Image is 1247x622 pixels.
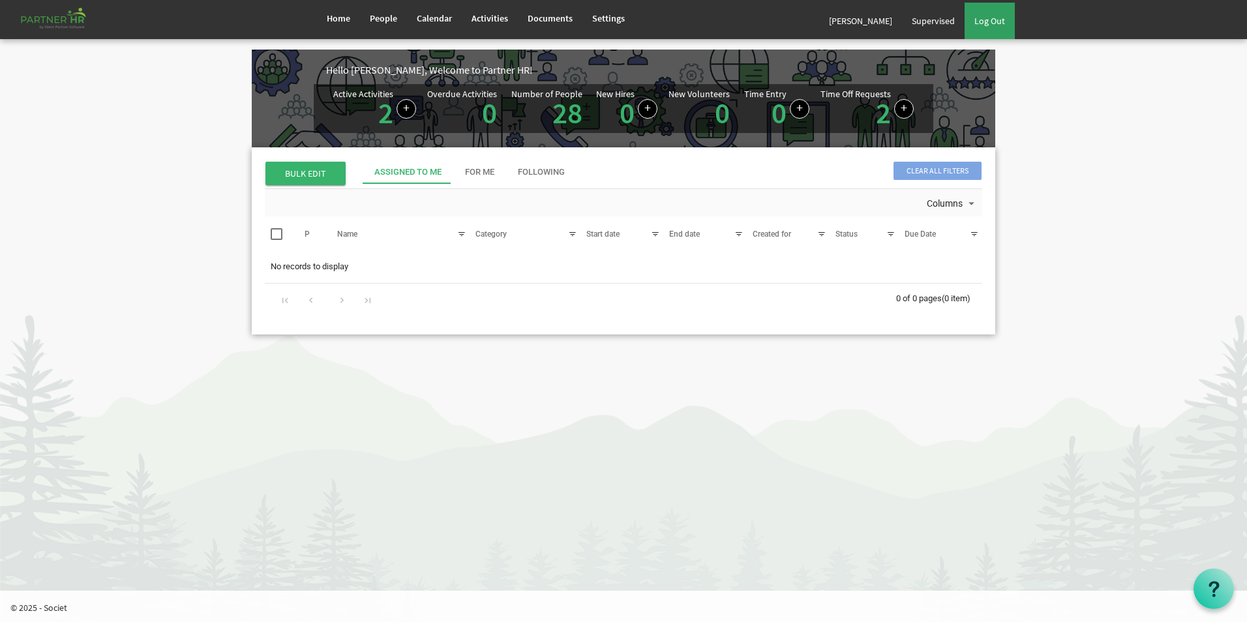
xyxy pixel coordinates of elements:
span: P [305,230,310,239]
div: Total number of active people in Partner HR [511,89,586,128]
a: 2 [876,95,891,131]
div: Time Entry [744,89,787,98]
td: No records to display [265,254,982,279]
div: Go to previous page [302,290,320,308]
a: [PERSON_NAME] [819,3,902,39]
div: New Volunteers [669,89,730,98]
div: Number of active time off requests [820,89,914,128]
span: Created for [753,230,791,239]
a: Supervised [902,3,965,39]
span: Documents [528,12,573,24]
a: Create a new time off request [894,99,914,119]
p: © 2025 - Societ [10,601,1247,614]
a: Create a new Activity [397,99,416,119]
span: End date [669,230,700,239]
span: Calendar [417,12,452,24]
div: New Hires [596,89,635,98]
div: Number of active Activities in Partner HR [333,89,416,128]
div: tab-header [363,160,1080,184]
span: Category [475,230,507,239]
div: Following [518,166,565,179]
span: Name [337,230,357,239]
span: Settings [592,12,625,24]
div: Activities assigned to you for which the Due Date is passed [427,89,500,128]
a: Log hours [790,99,809,119]
span: Clear all filters [894,162,982,180]
span: 0 of 0 pages [896,293,942,303]
span: People [370,12,397,24]
div: Active Activities [333,89,393,98]
div: Time Off Requests [820,89,891,98]
div: Assigned To Me [374,166,442,179]
button: Columns [924,196,980,213]
a: 2 [378,95,393,131]
span: Due Date [905,230,936,239]
span: Start date [586,230,620,239]
div: Number of People [511,89,582,98]
div: Overdue Activities [427,89,497,98]
div: Hello [PERSON_NAME], Welcome to Partner HR! [326,63,995,78]
a: 28 [552,95,582,131]
span: Supervised [912,15,955,27]
div: Go to next page [333,290,351,308]
a: 0 [715,95,730,131]
span: Columns [925,196,964,212]
a: Log Out [965,3,1015,39]
div: Volunteer hired in the last 7 days [669,89,733,128]
a: 0 [620,95,635,131]
a: 0 [772,95,787,131]
span: BULK EDIT [265,162,346,185]
span: (0 item) [942,293,970,303]
div: Go to first page [277,290,294,308]
span: Activities [472,12,508,24]
span: Status [835,230,858,239]
div: 0 of 0 pages (0 item) [896,284,982,311]
a: 0 [482,95,497,131]
div: Go to last page [359,290,376,308]
span: Home [327,12,350,24]
a: Add new person to Partner HR [638,99,657,119]
div: People hired in the last 7 days [596,89,657,128]
div: For Me [465,166,494,179]
div: Columns [924,189,980,216]
div: Number of Time Entries [744,89,809,128]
